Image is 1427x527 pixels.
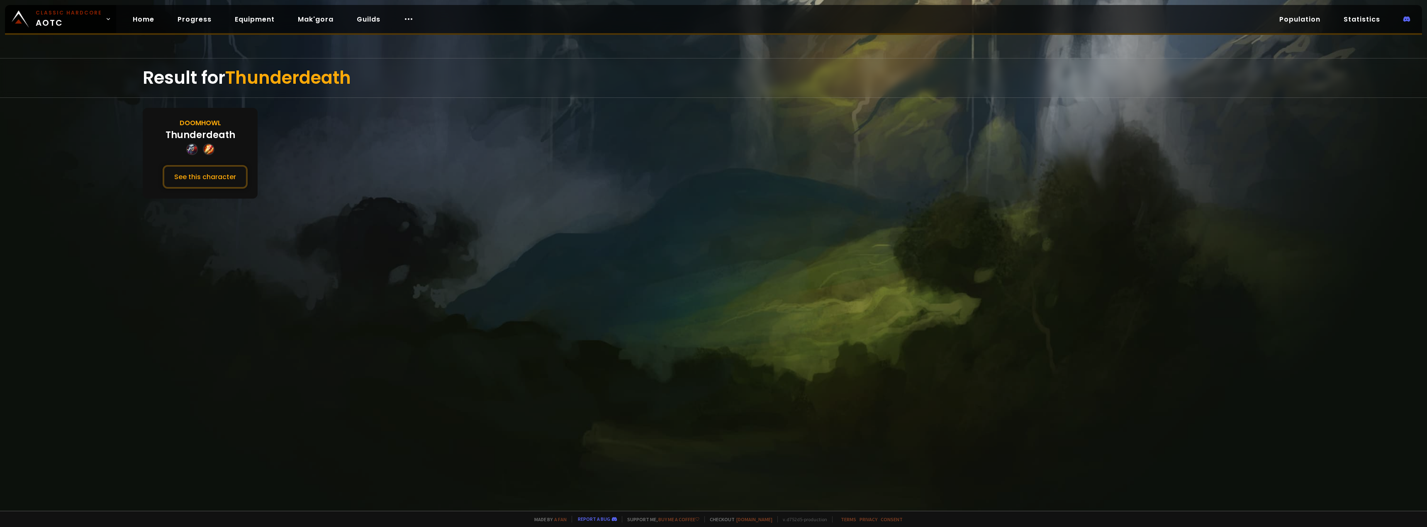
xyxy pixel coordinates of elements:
span: AOTC [36,9,102,29]
span: Made by [529,516,567,522]
a: Guilds [350,11,387,28]
div: Thunderdeath [166,128,235,142]
a: [DOMAIN_NAME] [736,516,772,522]
a: Equipment [228,11,281,28]
a: Terms [841,516,856,522]
button: See this character [163,165,248,189]
div: Result for [143,58,1284,97]
a: Population [1273,11,1327,28]
a: Report a bug [578,516,610,522]
a: Privacy [860,516,877,522]
a: Classic HardcoreAOTC [5,5,116,33]
a: Home [126,11,161,28]
span: v. d752d5 - production [777,516,827,522]
span: Thunderdeath [225,66,351,90]
a: Progress [171,11,218,28]
a: a fan [554,516,567,522]
a: Mak'gora [291,11,340,28]
a: Consent [881,516,903,522]
div: Doomhowl [180,118,221,128]
a: Buy me a coffee [658,516,699,522]
small: Classic Hardcore [36,9,102,17]
a: Statistics [1337,11,1387,28]
span: Checkout [704,516,772,522]
span: Support me, [622,516,699,522]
